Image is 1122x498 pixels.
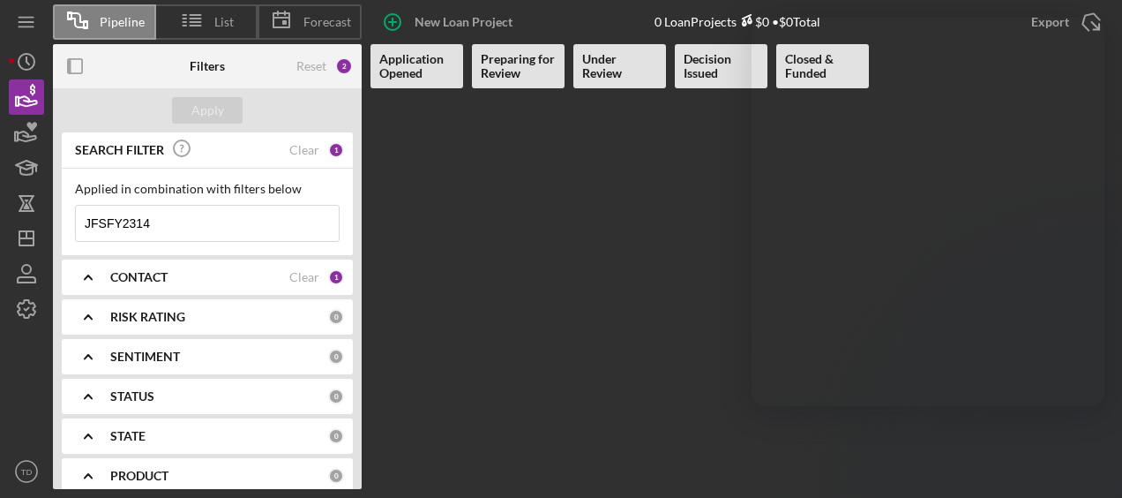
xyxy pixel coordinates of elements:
[737,14,769,29] div: $0
[582,52,657,80] b: Under Review
[296,59,326,73] div: Reset
[289,143,319,157] div: Clear
[1062,420,1104,463] iframe: Intercom live chat
[110,429,146,443] b: STATE
[214,15,234,29] span: List
[172,97,243,124] button: Apply
[328,142,344,158] div: 1
[110,389,154,404] b: STATUS
[110,310,185,324] b: RISK RATING
[303,15,351,29] span: Forecast
[328,269,344,285] div: 1
[1031,4,1069,40] div: Export
[335,57,353,75] div: 2
[328,349,344,365] div: 0
[75,182,340,196] div: Applied in combination with filters below
[191,97,224,124] div: Apply
[328,389,344,404] div: 0
[684,52,759,80] b: Decision Issued
[752,18,1104,406] iframe: Intercom live chat
[110,270,168,284] b: CONTACT
[328,428,344,444] div: 0
[75,143,164,157] b: SEARCH FILTER
[379,52,454,80] b: Application Opened
[289,270,319,284] div: Clear
[415,4,512,40] div: New Loan Project
[481,52,556,80] b: Preparing for Review
[1014,4,1113,40] button: Export
[110,350,180,364] b: SENTIMENT
[110,469,168,483] b: PRODUCT
[9,454,44,489] button: TD
[328,309,344,325] div: 0
[100,15,145,29] span: Pipeline
[654,14,820,29] div: 0 Loan Projects • $0 Total
[370,4,530,40] button: New Loan Project
[21,467,33,477] text: TD
[328,468,344,484] div: 0
[190,59,225,73] b: Filters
